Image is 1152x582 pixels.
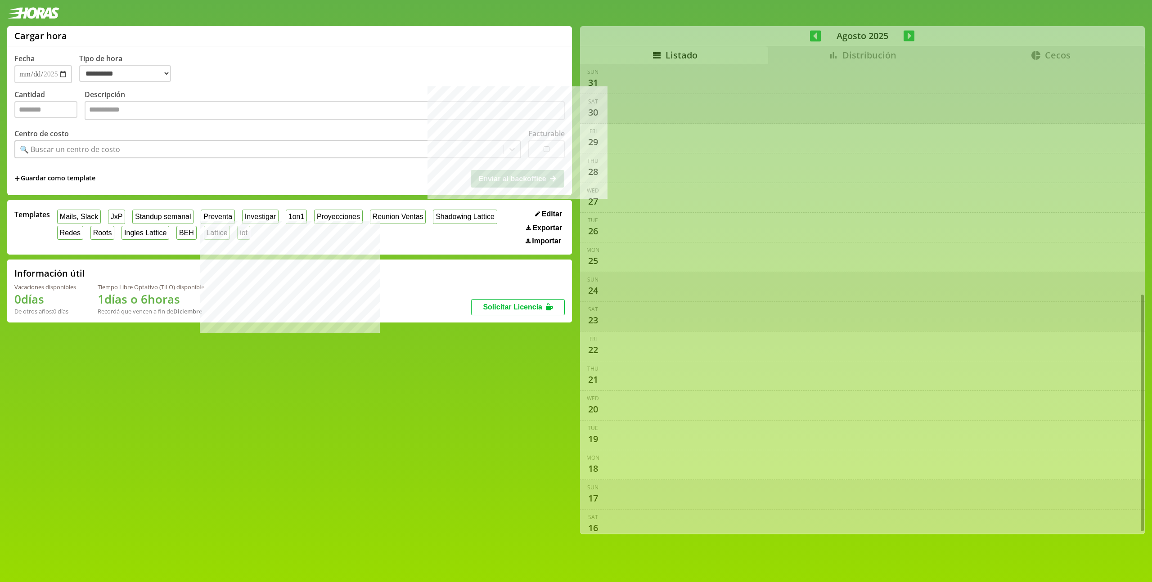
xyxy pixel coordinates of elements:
[14,267,85,279] h2: Información útil
[370,210,426,224] button: Reunion Ventas
[7,7,59,19] img: logotipo
[98,283,204,291] div: Tiempo Libre Optativo (TiLO) disponible
[14,30,67,42] h1: Cargar hora
[14,129,69,139] label: Centro de costo
[121,226,169,240] button: Ingles Lattice
[57,226,83,240] button: Redes
[532,224,562,232] span: Exportar
[173,307,202,315] b: Diciembre
[528,129,565,139] label: Facturable
[176,226,197,240] button: BEH
[98,307,204,315] div: Recordá que vencen a fin de
[14,283,76,291] div: Vacaciones disponibles
[14,90,85,122] label: Cantidad
[85,90,565,122] label: Descripción
[201,210,235,224] button: Preventa
[532,210,565,219] button: Editar
[523,224,565,233] button: Exportar
[85,101,565,120] textarea: Descripción
[314,210,363,224] button: Proyecciones
[433,210,497,224] button: Shadowing Lattice
[204,226,230,240] button: Lattice
[14,291,76,307] h1: 0 días
[14,174,20,184] span: +
[14,101,77,118] input: Cantidad
[90,226,114,240] button: Roots
[532,237,561,245] span: Importar
[132,210,193,224] button: Standup semanal
[98,291,204,307] h1: 1 días o 6 horas
[483,303,542,311] span: Solicitar Licencia
[242,210,279,224] button: Investigar
[237,226,250,240] button: iot
[14,54,35,63] label: Fecha
[57,210,101,224] button: Mails, Slack
[542,210,562,218] span: Editar
[471,299,565,315] button: Solicitar Licencia
[79,54,178,83] label: Tipo de hora
[14,210,50,219] span: Templates
[20,144,120,154] div: 🔍 Buscar un centro de costo
[286,210,307,224] button: 1on1
[14,307,76,315] div: De otros años: 0 días
[79,65,171,82] select: Tipo de hora
[14,174,95,184] span: +Guardar como template
[108,210,125,224] button: JxP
